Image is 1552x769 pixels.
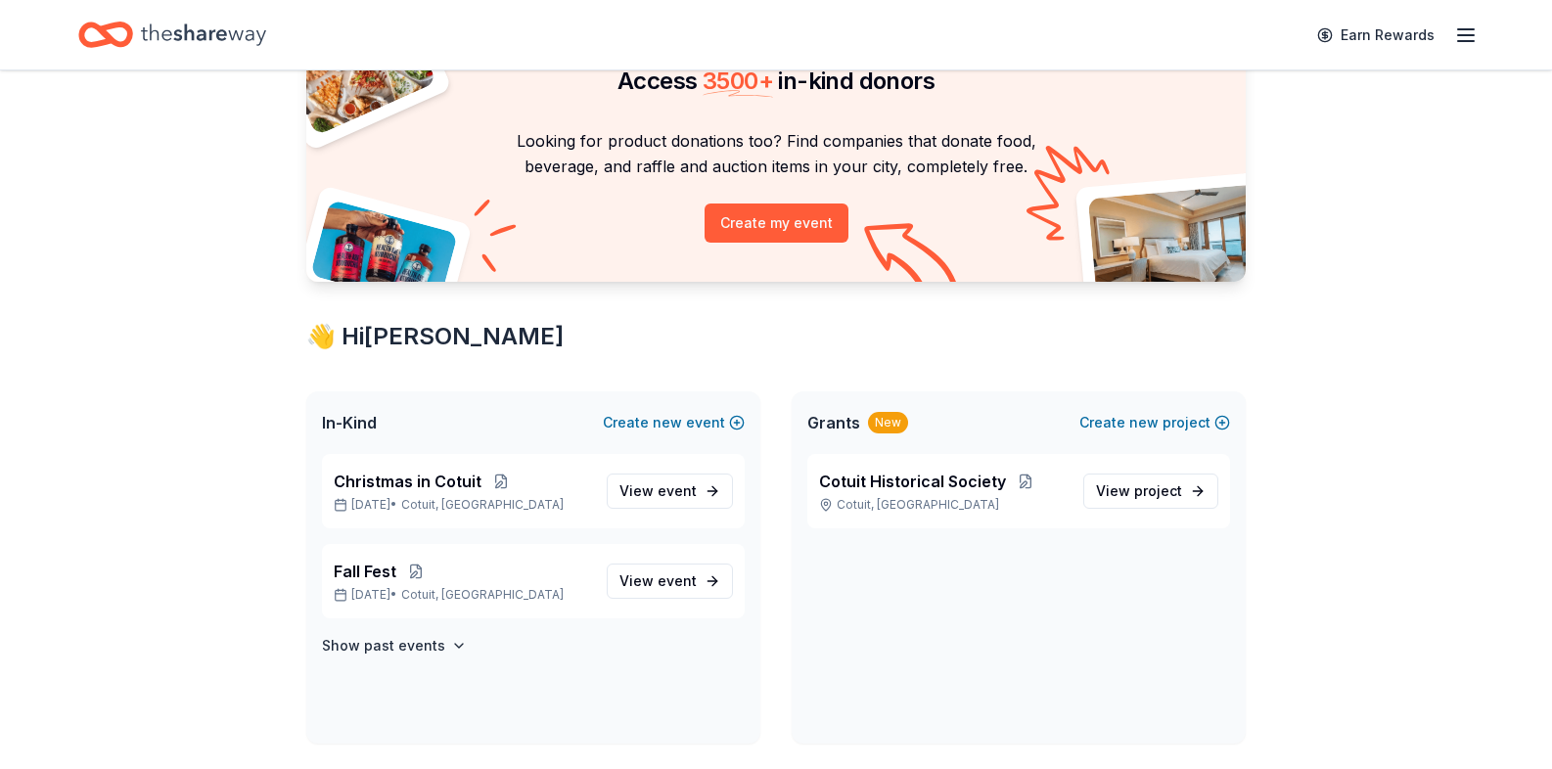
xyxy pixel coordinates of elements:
button: Createnewevent [603,411,745,434]
p: Looking for product donations too? Find companies that donate food, beverage, and raffle and auct... [330,128,1222,180]
img: Curvy arrow [864,223,962,296]
span: Fall Fest [334,560,396,583]
span: new [653,411,682,434]
div: New [868,412,908,433]
img: Pizza [285,11,437,136]
span: event [658,572,697,589]
span: In-Kind [322,411,377,434]
span: Access in-kind donors [617,67,935,95]
span: Cotuit, [GEOGRAPHIC_DATA] [401,497,564,513]
button: Show past events [322,634,467,657]
p: Cotuit, [GEOGRAPHIC_DATA] [819,497,1068,513]
span: event [658,482,697,499]
button: Createnewproject [1079,411,1230,434]
a: View event [607,564,733,599]
a: View event [607,474,733,509]
a: View project [1083,474,1218,509]
span: Grants [807,411,860,434]
span: View [619,479,697,503]
p: [DATE] • [334,497,591,513]
span: 3500 + [703,67,773,95]
p: [DATE] • [334,587,591,603]
span: Christmas in Cotuit [334,470,481,493]
h4: Show past events [322,634,445,657]
span: project [1134,482,1182,499]
div: 👋 Hi [PERSON_NAME] [306,321,1246,352]
a: Earn Rewards [1305,18,1446,53]
span: View [1096,479,1182,503]
a: Home [78,12,266,58]
span: Cotuit Historical Society [819,470,1006,493]
span: Cotuit, [GEOGRAPHIC_DATA] [401,587,564,603]
span: new [1129,411,1159,434]
span: View [619,569,697,593]
button: Create my event [705,204,848,243]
